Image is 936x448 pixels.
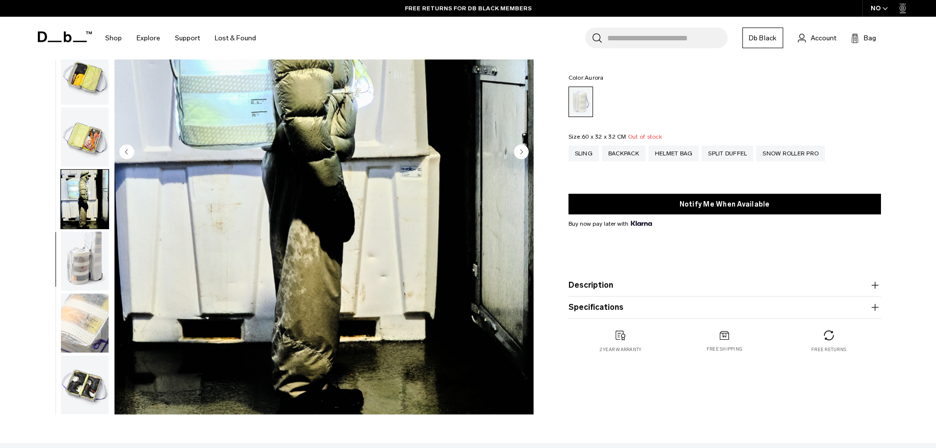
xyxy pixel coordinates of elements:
legend: Size: [568,134,662,140]
span: Account [811,33,836,43]
a: Sling [568,146,599,161]
span: Bag [864,33,876,43]
a: Explore [137,21,160,56]
button: Description [568,279,881,291]
button: Weigh_Lighter_Split_Duffel_70L_9.png [60,231,109,291]
button: Previous slide [119,144,134,161]
img: Weigh_Lighter_Split_Duffel_70L_10.png [61,294,109,353]
nav: Main Navigation [98,17,263,60]
button: Weigh_Lighter_Split_Duffel_70L_6.png [60,46,109,106]
p: 2 year warranty [599,346,642,353]
span: 60 x 32 x 32 CM [582,133,626,140]
a: FREE RETURNS FOR DB BLACK MEMBERS [405,4,532,13]
legend: Color: [568,75,604,81]
a: Backpack [602,146,646,161]
button: Weigh_Lighter_Split_Duffel_70L_8.png [60,355,109,415]
button: Weigh_Lighter_Split_Duffel_70L_10.png [60,293,109,353]
button: Specifications [568,301,881,313]
a: Aurora [568,87,593,117]
button: Next slide [514,144,529,161]
button: Weigh_Lighter_Split_Duffel_70L_7.png [60,107,109,167]
a: Shop [105,21,122,56]
a: Helmet Bag [649,146,699,161]
img: Weigh Lighter Split Duffel 70L Aurora [61,170,109,229]
span: Out of stock [628,133,662,140]
button: Bag [851,32,876,44]
img: {"height" => 20, "alt" => "Klarna"} [631,221,652,226]
span: Buy now pay later with [568,219,652,228]
button: Notify Me When Available [568,194,881,214]
button: Weigh Lighter Split Duffel 70L Aurora [60,169,109,229]
span: Aurora [585,74,604,81]
a: Db Black [742,28,783,48]
img: Weigh_Lighter_Split_Duffel_70L_6.png [61,46,109,105]
img: Weigh_Lighter_Split_Duffel_70L_8.png [61,356,109,415]
a: Split Duffel [702,146,753,161]
a: Support [175,21,200,56]
a: Lost & Found [215,21,256,56]
p: Free returns [811,346,846,353]
img: Weigh_Lighter_Split_Duffel_70L_9.png [61,232,109,291]
img: Weigh_Lighter_Split_Duffel_70L_7.png [61,108,109,167]
a: Snow Roller Pro [756,146,825,161]
a: Account [798,32,836,44]
p: Free shipping [707,346,742,353]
